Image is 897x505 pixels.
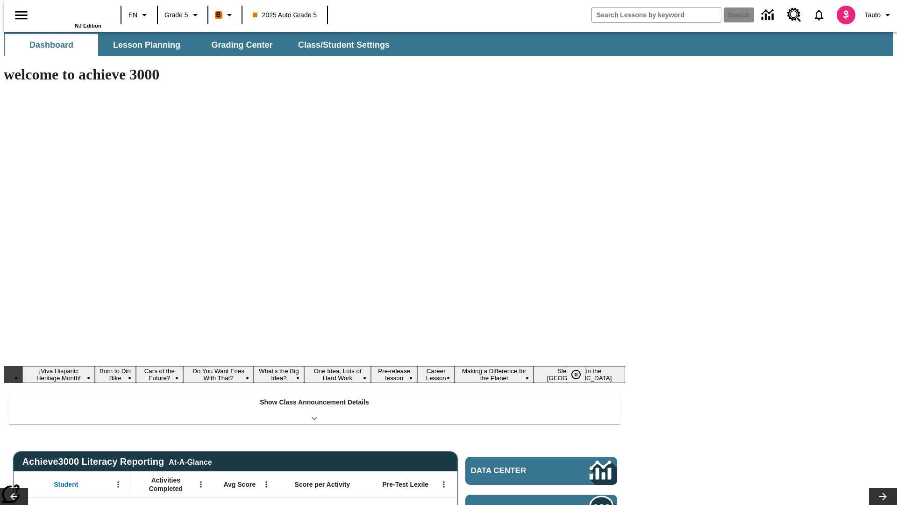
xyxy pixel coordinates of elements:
button: Open Menu [111,477,125,491]
button: Grade: Grade 5, Select a grade [161,7,205,23]
button: Lesson carousel, Next [869,488,897,505]
span: Class/Student Settings [298,40,390,50]
button: Slide 1 ¡Viva Hispanic Heritage Month! [22,366,95,383]
h1: welcome to achieve 3000 [4,66,625,83]
a: Data Center [465,457,617,485]
button: Slide 10 Sleepless in the Animal Kingdom [534,366,625,383]
span: Lesson Planning [113,40,180,50]
span: Data Center [471,466,558,476]
button: Slide 7 Pre-release lesson [371,366,417,383]
button: Language: EN, Select a language [124,7,154,23]
span: Grade 5 [164,10,188,20]
span: Dashboard [29,40,73,50]
a: Data Center [756,2,782,28]
span: Achieve3000 Literacy Reporting [22,456,212,467]
div: Home [41,3,101,29]
span: Pre-Test Lexile [383,480,429,489]
button: Slide 8 Career Lesson [417,366,455,383]
button: Slide 6 One Idea, Lots of Hard Work [304,366,371,383]
button: Slide 4 Do You Want Fries With That? [183,366,254,383]
button: Select a new avatar [831,3,861,27]
button: Grading Center [195,34,289,56]
button: Boost Class color is orange. Change class color [211,7,239,23]
button: Slide 9 Making a Difference for the Planet [455,366,534,383]
span: Avg Score [223,480,256,489]
div: At-A-Glance [169,456,212,467]
button: Slide 5 What's the Big Idea? [254,366,304,383]
span: Activities Completed [135,476,197,493]
div: SubNavbar [4,34,398,56]
span: Tauto [865,10,881,20]
span: EN [128,10,137,20]
p: Show Class Announcement Details [260,397,369,407]
a: Notifications [807,3,831,27]
img: avatar image [837,6,855,24]
button: Profile/Settings [861,7,897,23]
button: Open side menu [7,1,35,29]
span: NJ Edition [75,23,101,29]
button: Lesson Planning [100,34,193,56]
button: Open Menu [194,477,208,491]
div: Pause [567,366,595,383]
div: SubNavbar [4,32,893,56]
button: Slide 2 Born to Dirt Bike [95,366,136,383]
span: 2025 Auto Grade 5 [253,10,317,20]
button: Open Menu [437,477,451,491]
span: Score per Activity [295,480,350,489]
button: Pause [567,366,585,383]
input: search field [592,7,721,22]
span: B [216,9,221,21]
span: Grading Center [211,40,272,50]
button: Slide 3 Cars of the Future? [136,366,184,383]
span: Student [54,480,78,489]
a: Home [41,4,101,23]
button: Dashboard [5,34,98,56]
div: Show Class Announcement Details [8,392,620,424]
a: Resource Center, Will open in new tab [782,2,807,28]
button: Open Menu [259,477,273,491]
button: Class/Student Settings [291,34,397,56]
